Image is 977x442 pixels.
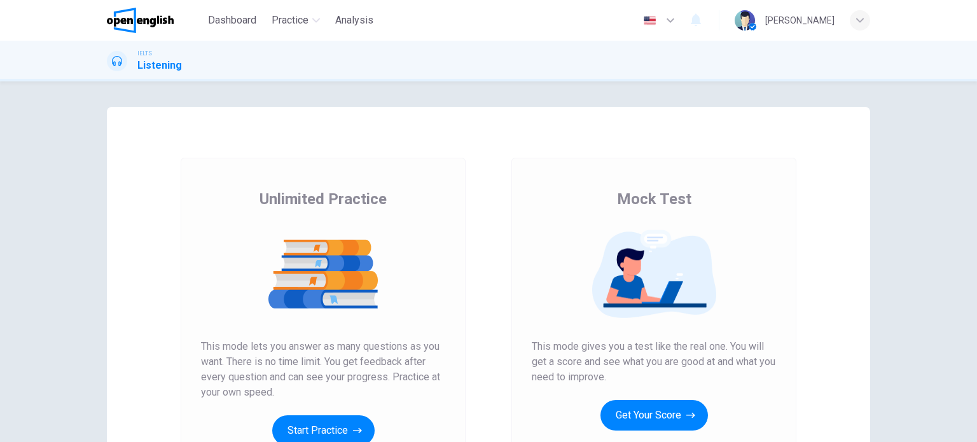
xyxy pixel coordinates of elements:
button: Dashboard [203,9,261,32]
button: Get Your Score [600,400,708,431]
img: Profile picture [735,10,755,31]
button: Analysis [330,9,378,32]
span: Mock Test [617,189,691,209]
span: This mode gives you a test like the real one. You will get a score and see what you are good at a... [532,339,776,385]
h1: Listening [137,58,182,73]
span: IELTS [137,49,152,58]
img: OpenEnglish logo [107,8,174,33]
span: This mode lets you answer as many questions as you want. There is no time limit. You get feedback... [201,339,445,400]
a: OpenEnglish logo [107,8,203,33]
span: Practice [272,13,308,28]
button: Practice [267,9,325,32]
span: Unlimited Practice [260,189,387,209]
span: Dashboard [208,13,256,28]
img: en [642,16,658,25]
div: [PERSON_NAME] [765,13,835,28]
span: Analysis [335,13,373,28]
